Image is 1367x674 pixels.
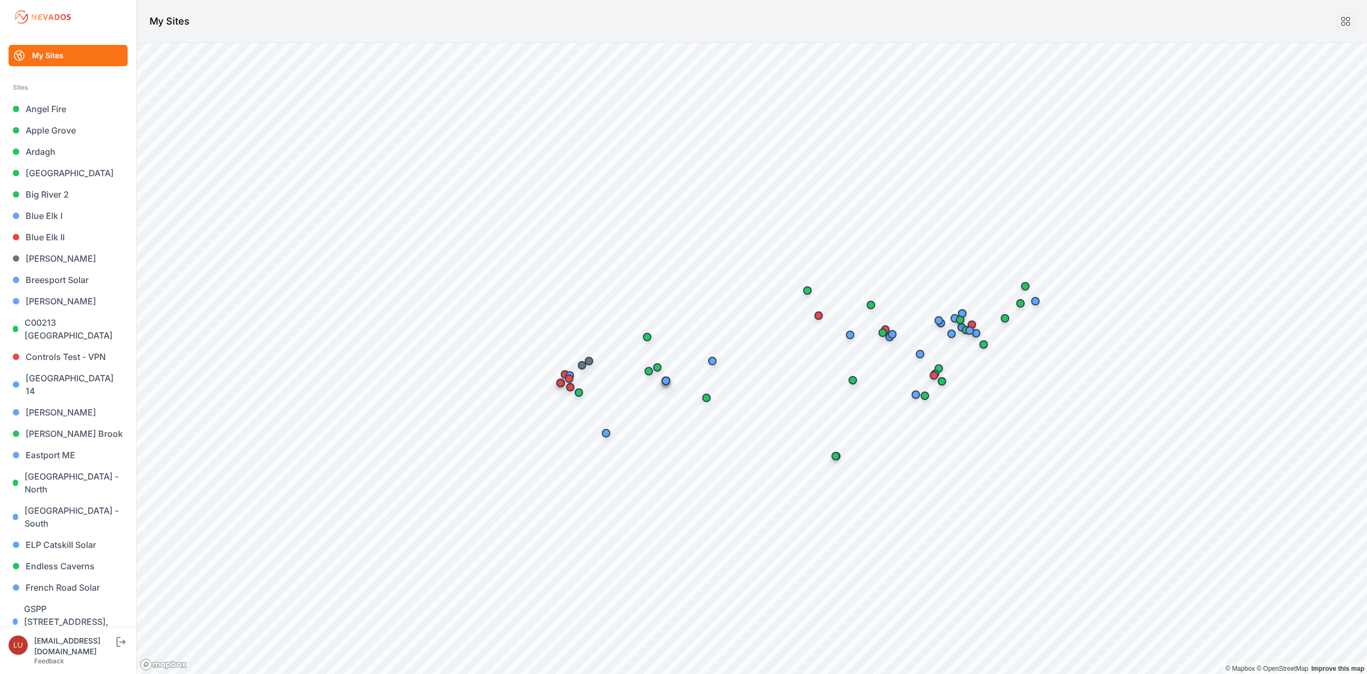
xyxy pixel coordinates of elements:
div: Map marker [1015,276,1036,297]
div: Map marker [924,363,946,385]
div: Map marker [559,368,580,389]
a: My Sites [9,45,128,66]
a: Blue Elk II [9,226,128,248]
a: Breesport Solar [9,269,128,291]
div: Map marker [1010,293,1031,314]
div: Map marker [808,305,829,326]
a: [GEOGRAPHIC_DATA] - North [9,466,128,500]
a: [PERSON_NAME] [9,402,128,423]
div: Map marker [872,322,893,343]
a: Mapbox logo [140,659,187,671]
a: Controls Test - VPN [9,346,128,367]
div: Map marker [842,370,863,391]
div: Map marker [973,334,994,355]
div: Map marker [797,280,818,301]
div: Map marker [1025,291,1046,312]
a: OpenStreetMap [1256,665,1308,672]
div: Map marker [647,357,668,378]
div: Map marker [882,324,903,345]
a: [GEOGRAPHIC_DATA] 14 [9,367,128,402]
a: Mapbox [1225,665,1255,672]
div: Map marker [825,445,846,467]
div: Map marker [944,308,965,329]
div: Map marker [637,326,658,348]
div: Map marker [860,294,882,316]
a: Eastport ME [9,444,128,466]
div: Map marker [941,323,962,344]
img: Nevados [13,9,73,26]
div: Map marker [994,308,1016,329]
a: French Road Solar [9,577,128,598]
a: [PERSON_NAME] Brook [9,423,128,444]
div: Map marker [655,370,677,391]
div: Map marker [923,365,945,386]
img: luke.beaumont@nevados.solar [9,636,28,655]
div: Map marker [928,358,949,379]
h1: My Sites [150,14,190,29]
a: Apple Grove [9,120,128,141]
a: Angel Fire [9,98,128,120]
div: Map marker [702,350,723,372]
a: GSPP [STREET_ADDRESS], LLC [9,598,128,645]
a: [GEOGRAPHIC_DATA] [9,162,128,184]
a: [GEOGRAPHIC_DATA] - South [9,500,128,534]
div: [EMAIL_ADDRESS][DOMAIN_NAME] [34,636,114,657]
div: Map marker [638,360,659,382]
div: Map marker [595,422,617,444]
a: ELP Catskill Solar [9,534,128,555]
div: Map marker [571,355,593,376]
a: Big River 2 [9,184,128,205]
div: Map marker [696,387,717,409]
a: [PERSON_NAME] [9,248,128,269]
div: Map marker [914,385,936,406]
div: Map marker [949,309,971,331]
div: Map marker [952,303,973,324]
a: Ardagh [9,141,128,162]
div: Map marker [550,372,571,394]
div: Map marker [839,324,861,346]
div: Map marker [578,350,600,372]
div: Map marker [961,314,983,335]
div: Sites [13,81,123,94]
div: Map marker [875,319,896,340]
div: Map marker [959,320,980,341]
a: Blue Elk I [9,205,128,226]
a: C00213 [GEOGRAPHIC_DATA] [9,312,128,346]
div: Map marker [928,310,949,331]
a: Feedback [34,657,64,665]
a: Map feedback [1311,665,1364,672]
div: Map marker [554,364,576,385]
div: Map marker [909,343,931,365]
div: Map marker [559,365,580,386]
div: Map marker [905,384,926,405]
a: Endless Caverns [9,555,128,577]
a: [PERSON_NAME] [9,291,128,312]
